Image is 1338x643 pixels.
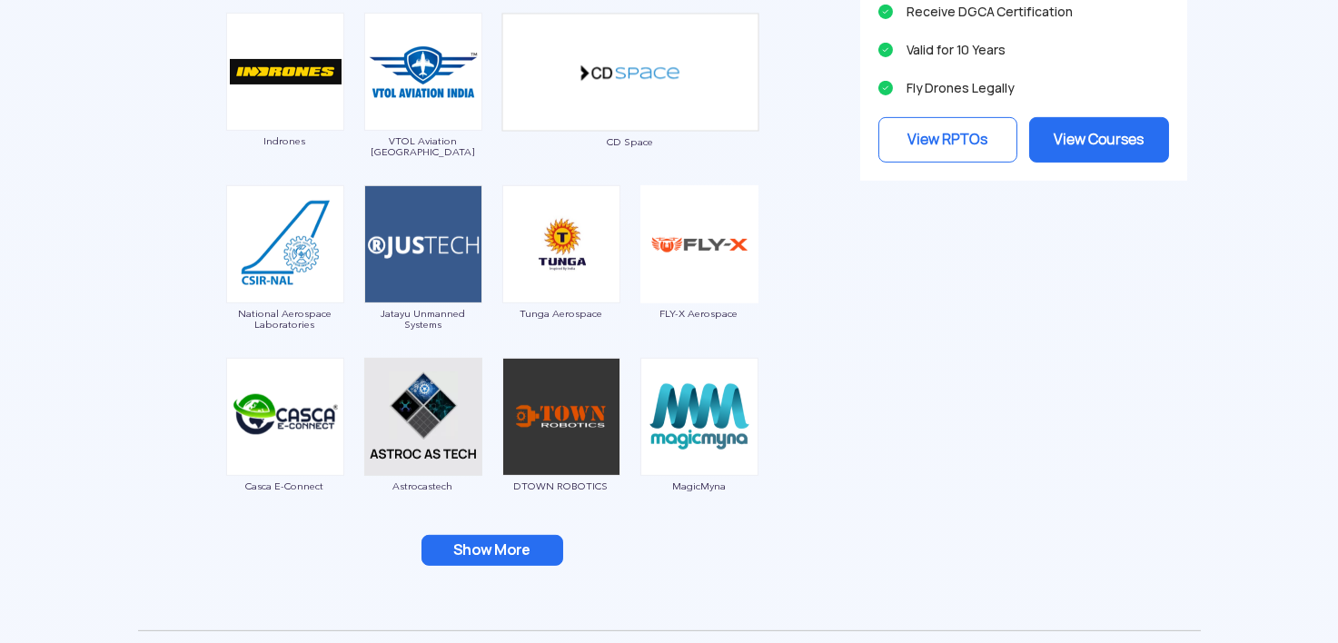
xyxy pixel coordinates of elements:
a: Jatayu Unmanned Systems [363,235,483,330]
span: Indrones [225,135,345,146]
span: Astrocastech [363,480,483,491]
a: CD Space [501,63,759,147]
a: MagicMyna [639,408,759,491]
img: ic_cdspace_double.png [501,13,759,132]
img: ic_vtolaviation.png [364,13,482,131]
img: img_dtown.png [502,358,620,476]
a: View RPTOs [878,117,1018,163]
img: ic_casca.png [226,358,344,476]
img: img_magicmyna.png [640,358,758,476]
span: Jatayu Unmanned Systems [363,308,483,330]
a: Tunga Aerospace [501,235,621,319]
img: img_flyx.png [640,185,758,303]
a: DTOWN ROBOTICS [501,408,621,491]
span: VTOL Aviation [GEOGRAPHIC_DATA] [363,135,483,157]
a: FLY-X Aerospace [639,235,759,319]
a: View Courses [1029,117,1169,163]
a: National Aerospace Laboratories [225,235,345,330]
a: Indrones [225,63,345,146]
li: Fly Drones Legally [878,75,1169,101]
img: img_tunga.png [502,185,620,303]
img: ic_indrones.png [226,13,344,131]
span: Casca E-Connect [225,480,345,491]
span: FLY-X Aerospace [639,308,759,319]
span: National Aerospace Laboratories [225,308,345,330]
span: MagicMyna [639,480,759,491]
button: Show More [421,535,563,566]
span: DTOWN ROBOTICS [501,480,621,491]
a: VTOL Aviation [GEOGRAPHIC_DATA] [363,63,483,157]
img: ic_nationalaerospace.png [226,185,344,303]
li: Valid for 10 Years [878,37,1169,63]
a: Astrocastech [363,408,483,491]
img: ic_astrocastech.png [364,358,482,476]
span: Tunga Aerospace [501,308,621,319]
a: Casca E-Connect [225,408,345,491]
img: ic_jatayu.png [364,185,482,303]
span: CD Space [501,136,759,147]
